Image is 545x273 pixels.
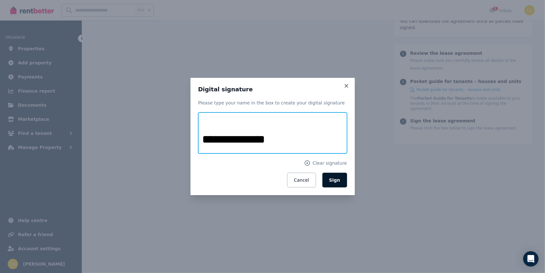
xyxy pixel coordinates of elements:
h3: Digital signature [198,86,347,93]
span: Sign [329,178,340,183]
div: Open Intercom Messenger [523,251,539,267]
p: Please type your name in the box to create your digital signature [198,100,347,106]
button: Cancel [287,173,316,187]
span: Clear signature [312,160,347,166]
button: Sign [322,173,347,187]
